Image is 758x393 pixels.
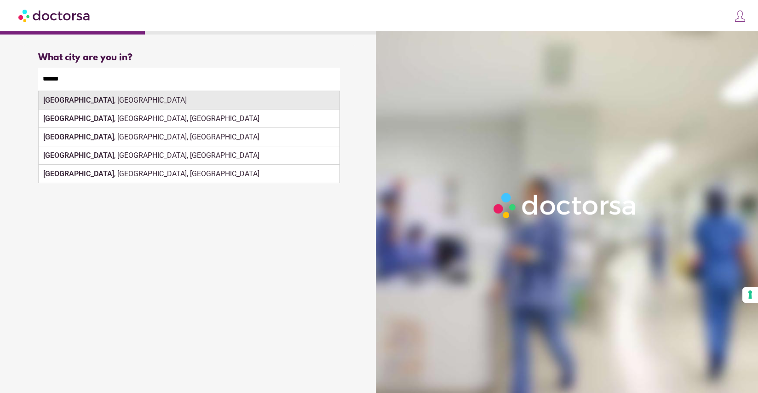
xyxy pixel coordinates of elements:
img: website_grey.svg [15,24,22,31]
div: , [GEOGRAPHIC_DATA], [GEOGRAPHIC_DATA] [39,146,339,165]
strong: [GEOGRAPHIC_DATA] [43,151,114,160]
div: , [GEOGRAPHIC_DATA] [39,91,339,110]
strong: [GEOGRAPHIC_DATA] [43,169,114,178]
div: Domaine: [DOMAIN_NAME] [24,24,104,31]
img: logo_orange.svg [15,15,22,22]
button: Your consent preferences for tracking technologies [742,287,758,303]
strong: [GEOGRAPHIC_DATA] [43,96,114,104]
div: Domaine [47,54,71,60]
div: , [GEOGRAPHIC_DATA], [GEOGRAPHIC_DATA] [39,165,339,183]
div: Mots-clés [115,54,141,60]
img: icons8-customer-100.png [734,10,747,23]
strong: [GEOGRAPHIC_DATA] [43,133,114,141]
img: tab_keywords_by_traffic_grey.svg [104,53,112,61]
div: , [GEOGRAPHIC_DATA], [GEOGRAPHIC_DATA] [39,110,339,128]
strong: [GEOGRAPHIC_DATA] [43,114,114,123]
img: tab_domain_overview_orange.svg [37,53,45,61]
img: Doctorsa.com [18,5,91,26]
div: , [GEOGRAPHIC_DATA], [GEOGRAPHIC_DATA] [39,128,339,146]
img: Logo-Doctorsa-trans-White-partial-flat.png [489,189,641,222]
div: What city are you in? [38,52,340,63]
div: Make sure the city you pick is where you need assistance. [38,90,340,110]
div: v 4.0.25 [26,15,45,22]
